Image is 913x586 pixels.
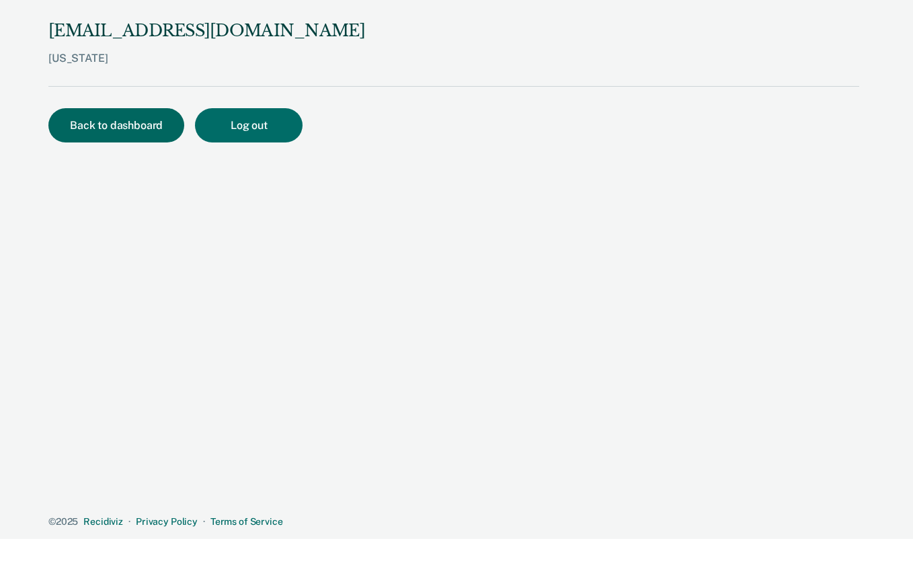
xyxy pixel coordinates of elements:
button: Back to dashboard [48,108,184,142]
a: Privacy Policy [136,516,198,527]
button: Log out [195,108,303,142]
div: · · [48,516,859,528]
a: Back to dashboard [48,120,195,131]
div: [US_STATE] [48,52,365,86]
a: Recidiviz [83,516,123,527]
a: Terms of Service [210,516,283,527]
div: [EMAIL_ADDRESS][DOMAIN_NAME] [48,22,365,41]
span: © 2025 [48,516,78,527]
